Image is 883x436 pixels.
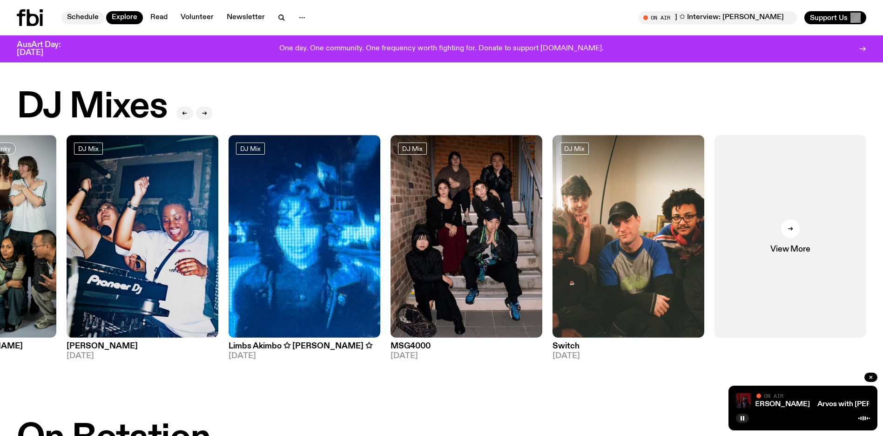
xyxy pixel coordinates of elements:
p: One day. One community. One frequency worth fighting for. Donate to support [DOMAIN_NAME]. [279,45,604,53]
span: [DATE] [67,352,218,360]
a: Schedule [61,11,104,24]
img: A warm film photo of the switch team sitting close together. from left to right: Cedar, Lau, Sand... [553,135,704,338]
a: Newsletter [221,11,270,24]
h3: MSG4000 [391,342,542,350]
img: Man Standing in front of red back drop with sunglasses on [736,393,751,408]
h2: DJ Mixes [17,89,167,125]
a: Read [145,11,173,24]
a: DJ Mix [560,143,589,155]
button: Support Us [804,11,866,24]
span: On Air [764,393,783,399]
a: Explore [106,11,143,24]
span: [DATE] [229,352,380,360]
span: Support Us [810,14,848,22]
a: DJ Mix [398,143,427,155]
span: DJ Mix [240,145,261,152]
button: On AirArvos with [PERSON_NAME] ✩ Interview: [PERSON_NAME] [639,11,797,24]
span: DJ Mix [564,145,585,152]
h3: [PERSON_NAME] [67,342,218,350]
a: DJ Mix [74,143,103,155]
a: MSG4000[DATE] [391,338,542,360]
span: View More [770,245,810,253]
h3: Switch [553,342,704,350]
a: View More [714,135,866,338]
span: [DATE] [391,352,542,360]
h3: AusArt Day: [DATE] [17,41,76,57]
span: [DATE] [553,352,704,360]
a: Arvos with [PERSON_NAME] ✩ Interview: [PERSON_NAME] [605,401,810,408]
span: DJ Mix [402,145,423,152]
h3: Limbs Akimbo ✩ [PERSON_NAME] ✩ [229,342,380,350]
a: Limbs Akimbo ✩ [PERSON_NAME] ✩[DATE] [229,338,380,360]
a: [PERSON_NAME][DATE] [67,338,218,360]
a: Switch[DATE] [553,338,704,360]
a: Volunteer [175,11,219,24]
span: DJ Mix [78,145,99,152]
a: DJ Mix [236,143,265,155]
